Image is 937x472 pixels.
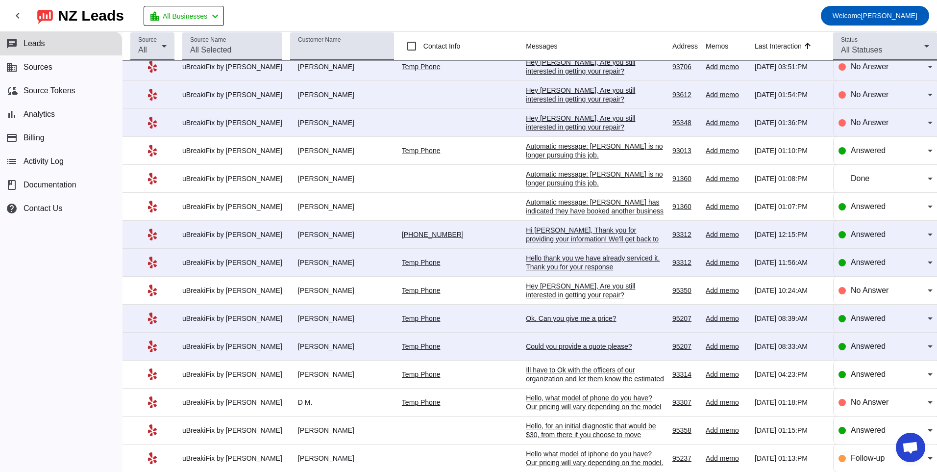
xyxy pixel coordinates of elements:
[706,230,747,239] div: Add memo
[37,7,53,24] img: logo
[755,342,825,351] div: [DATE] 08:33:AM
[851,342,886,350] span: Answered
[706,32,755,61] th: Memos
[290,146,394,155] div: [PERSON_NAME]
[526,32,672,61] th: Messages
[851,146,886,155] span: Answered
[851,118,888,127] span: No Answer
[402,287,441,294] a: Temp Phone
[672,146,698,155] div: 93013
[672,202,698,211] div: 91360
[6,85,18,97] mat-icon: cloud_sync
[290,202,394,211] div: [PERSON_NAME]
[182,398,282,407] div: uBreakiFix by [PERSON_NAME]
[526,114,665,131] div: Hey [PERSON_NAME], Are you still interested in getting your repair?​
[24,39,45,48] span: Leads
[290,174,394,183] div: [PERSON_NAME]
[833,12,861,20] span: Welcome
[755,230,825,239] div: [DATE] 12:15:PM
[755,370,825,379] div: [DATE] 04:23:PM
[147,313,158,324] mat-icon: Yelp
[672,90,698,99] div: 93612
[706,314,747,323] div: Add memo
[24,86,75,95] span: Source Tokens
[841,46,882,54] span: All Statuses
[526,393,665,411] div: Hello, what model of phone do you have? Our pricing will vary depending on the model
[147,424,158,436] mat-icon: Yelp
[755,62,825,71] div: [DATE] 03:51:PM
[147,145,158,157] mat-icon: Yelp
[851,398,888,406] span: No Answer
[290,398,394,407] div: D M.
[706,426,747,435] div: Add memo
[672,426,698,435] div: 95358
[24,204,62,213] span: Contact Us
[672,62,698,71] div: 93706
[6,132,18,144] mat-icon: payment
[672,230,698,239] div: 93312
[526,198,665,224] div: Automatic message: [PERSON_NAME] has indicated they have booked another business for this job.
[851,230,886,238] span: Answered
[706,146,747,155] div: Add memo
[6,38,18,50] mat-icon: chat
[672,342,698,351] div: 95207
[182,286,282,295] div: uBreakiFix by [PERSON_NAME]
[24,63,52,72] span: Sources
[147,396,158,408] mat-icon: Yelp
[706,258,747,267] div: Add memo
[147,341,158,352] mat-icon: Yelp
[298,37,341,43] mat-label: Customer Name
[6,156,18,167] mat-icon: list
[290,230,394,239] div: [PERSON_NAME]
[526,226,665,252] div: Hi [PERSON_NAME], Thank you for providing your information! We'll get back to you as soon as poss...
[851,454,885,462] span: Follow-up
[147,61,158,73] mat-icon: Yelp
[896,433,925,462] div: Open chat
[290,314,394,323] div: [PERSON_NAME]
[526,58,665,76] div: Hey [PERSON_NAME], Are you still interested in getting your repair?​
[182,62,282,71] div: uBreakiFix by [PERSON_NAME]
[851,314,886,322] span: Answered
[290,370,394,379] div: [PERSON_NAME]
[147,285,158,296] mat-icon: Yelp
[290,62,394,71] div: [PERSON_NAME]
[182,90,282,99] div: uBreakiFix by [PERSON_NAME]
[24,181,76,189] span: Documentation
[526,142,665,159] div: Automatic message: [PERSON_NAME] is no longer pursuing this job.
[402,147,441,155] a: Temp Phone
[526,449,665,467] div: Hello what model of iphone do you have? Our pricing will vary depending on the model.
[6,179,18,191] span: book
[402,370,441,378] a: Temp Phone
[851,258,886,266] span: Answered
[755,146,825,155] div: [DATE] 01:10:PM
[6,61,18,73] mat-icon: business
[706,370,747,379] div: Add memo
[402,342,441,350] a: Temp Phone
[290,258,394,267] div: [PERSON_NAME]
[706,118,747,127] div: Add memo
[163,9,207,23] span: All Businesses
[144,6,224,26] button: All Businesses
[24,133,45,142] span: Billing
[290,90,394,99] div: [PERSON_NAME]
[526,86,665,104] div: Hey [PERSON_NAME], Are you still interested in getting your repair?​
[672,314,698,323] div: 95207
[12,10,24,22] mat-icon: chevron_left
[290,426,394,435] div: [PERSON_NAME]
[182,426,282,435] div: uBreakiFix by [PERSON_NAME]
[851,426,886,434] span: Answered
[706,90,747,99] div: Add memo
[755,426,825,435] div: [DATE] 01:15:PM
[672,370,698,379] div: 93314
[147,89,158,101] mat-icon: Yelp
[851,286,888,294] span: No Answer
[402,398,441,406] a: Temp Phone
[755,174,825,183] div: [DATE] 01:08:PM
[182,314,282,323] div: uBreakiFix by [PERSON_NAME]
[706,342,747,351] div: Add memo
[290,118,394,127] div: [PERSON_NAME]
[24,110,55,119] span: Analytics
[821,6,929,26] button: Welcome[PERSON_NAME]
[526,254,665,271] div: Hello thank you we have already serviced it. Thank you for your response
[147,368,158,380] mat-icon: Yelp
